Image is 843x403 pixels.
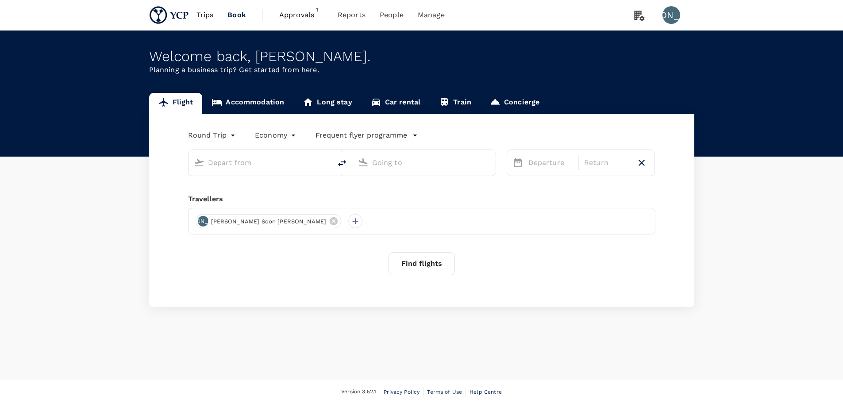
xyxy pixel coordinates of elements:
a: Car rental [362,93,430,114]
button: delete [331,153,353,174]
a: Long stay [293,93,361,114]
span: Help Centre [470,389,502,395]
span: Terms of Use [427,389,462,395]
div: Round Trip [188,128,238,142]
span: Approvals [279,10,323,20]
div: [PERSON_NAME] [662,6,680,24]
img: YCP SG Pte. Ltd. [149,5,189,25]
button: Open [325,161,327,163]
a: Accommodation [202,93,293,114]
button: Frequent flyer programme [316,130,418,141]
span: Trips [196,10,214,20]
a: Flight [149,93,203,114]
button: Open [489,161,491,163]
p: Planning a business trip? Get started from here. [149,65,694,75]
div: [PERSON_NAME] [198,216,208,226]
span: [PERSON_NAME] Soon [PERSON_NAME] [206,217,332,226]
a: Concierge [481,93,549,114]
div: [PERSON_NAME][PERSON_NAME] Soon [PERSON_NAME] [196,214,342,228]
span: 1 [313,5,322,14]
a: Help Centre [470,387,502,397]
span: Version 3.52.1 [341,388,376,396]
input: Going to [372,156,477,169]
div: Economy [255,128,298,142]
button: Find flights [389,252,455,275]
p: Frequent flyer programme [316,130,407,141]
a: Privacy Policy [384,387,420,397]
a: Terms of Use [427,387,462,397]
span: Book [227,10,246,20]
p: Return [584,157,629,168]
span: People [380,10,404,20]
span: Manage [418,10,445,20]
input: Depart from [208,156,313,169]
div: Welcome back , [PERSON_NAME] . [149,48,694,65]
span: Privacy Policy [384,389,420,395]
a: Train [430,93,481,114]
div: Travellers [188,194,655,204]
p: Departure [528,157,573,168]
span: Reports [338,10,366,20]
